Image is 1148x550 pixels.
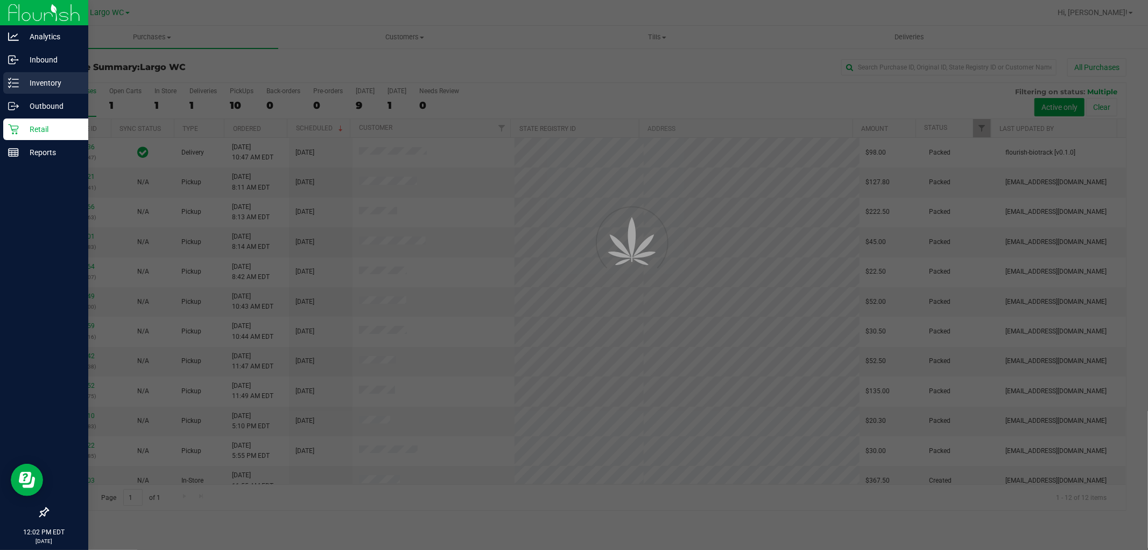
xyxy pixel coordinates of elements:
[19,76,83,89] p: Inventory
[8,31,19,42] inline-svg: Analytics
[8,124,19,135] inline-svg: Retail
[19,53,83,66] p: Inbound
[19,30,83,43] p: Analytics
[8,101,19,112] inline-svg: Outbound
[19,100,83,113] p: Outbound
[19,146,83,159] p: Reports
[5,537,83,545] p: [DATE]
[19,123,83,136] p: Retail
[8,147,19,158] inline-svg: Reports
[8,54,19,65] inline-svg: Inbound
[5,527,83,537] p: 12:02 PM EDT
[8,78,19,88] inline-svg: Inventory
[11,464,43,496] iframe: Resource center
